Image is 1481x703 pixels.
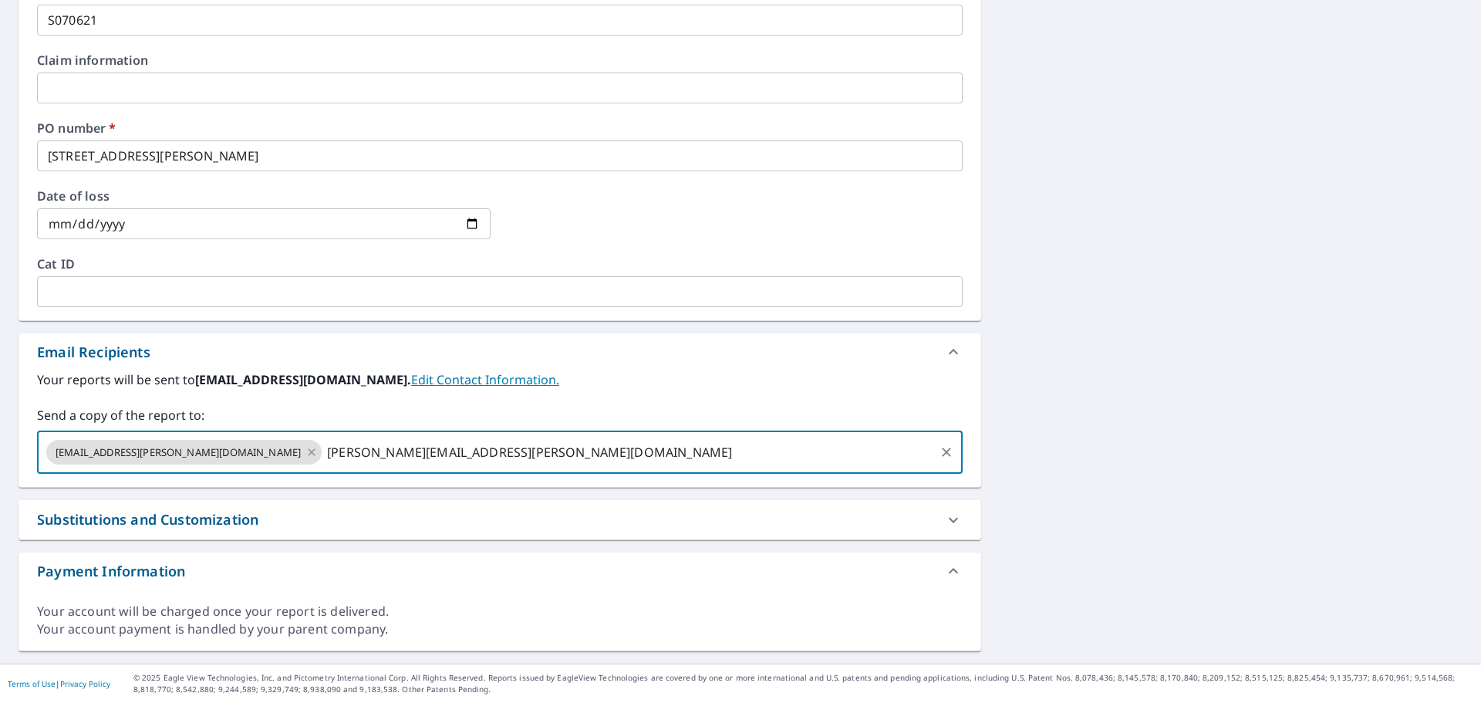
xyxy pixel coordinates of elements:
button: Clear [936,441,957,463]
b: [EMAIL_ADDRESS][DOMAIN_NAME]. [195,371,411,388]
a: Privacy Policy [60,678,110,689]
a: EditContactInfo [411,371,559,388]
p: © 2025 Eagle View Technologies, Inc. and Pictometry International Corp. All Rights Reserved. Repo... [133,672,1473,695]
div: Substitutions and Customization [37,509,258,530]
label: Send a copy of the report to: [37,406,963,424]
div: Payment Information [37,561,185,582]
label: Your reports will be sent to [37,370,963,389]
label: PO number [37,122,963,134]
div: [EMAIL_ADDRESS][PERSON_NAME][DOMAIN_NAME] [46,440,322,465]
div: Your account payment is handled by your parent company. [37,620,963,638]
label: Claim information [37,54,963,66]
div: Payment Information [19,553,981,590]
span: [EMAIL_ADDRESS][PERSON_NAME][DOMAIN_NAME] [46,445,310,460]
p: | [8,679,110,688]
div: Substitutions and Customization [19,500,981,539]
div: Your account will be charged once your report is delivered. [37,603,963,620]
a: Terms of Use [8,678,56,689]
label: Date of loss [37,190,491,202]
div: Email Recipients [19,333,981,370]
div: Email Recipients [37,342,150,363]
label: Cat ID [37,258,963,270]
